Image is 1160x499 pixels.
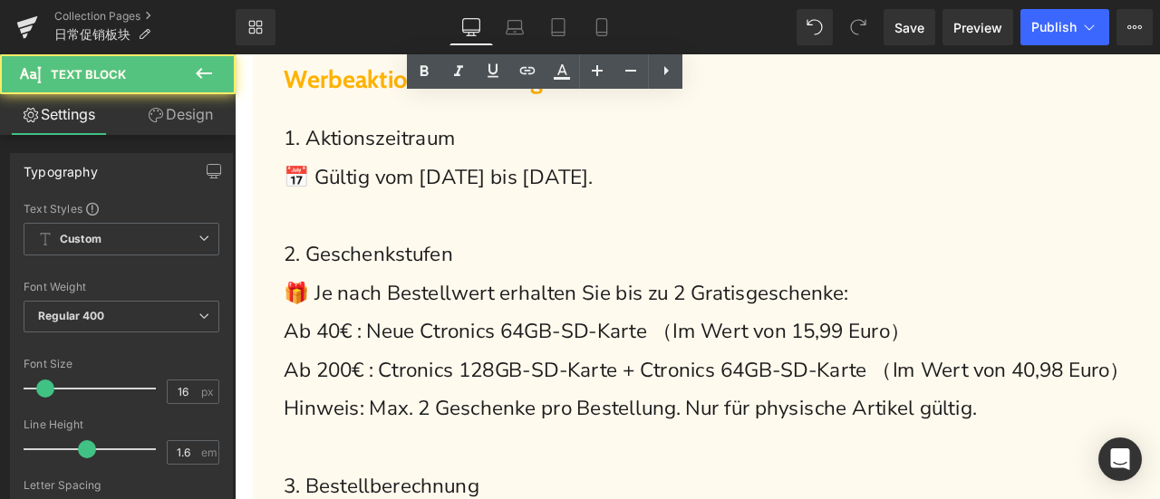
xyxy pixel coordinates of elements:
span: Ab 40€ : Neue Ctronics 64GB-SD-Karte （Im Wert von 15,99 Euro） [53,281,721,310]
b: Regular 400 [38,309,105,322]
span: Publish [1031,20,1077,34]
a: Mobile [580,9,623,45]
a: New Library [236,9,275,45]
span: px [201,386,217,398]
span: Text Block [51,67,126,82]
span: em [201,446,217,458]
a: Desktop [449,9,493,45]
span: 日常促销板块 [54,27,130,42]
span: Preview [953,18,1002,37]
a: Preview [942,9,1013,45]
a: Laptop [493,9,536,45]
span: 1. Aktionszeitraum [53,74,236,103]
div: Open Intercom Messenger [1098,437,1142,481]
span: Ab 200€ : Ctronics 128GB-SD-Karte + Ctronics 64GB-SD-Karte （Im Wert von 40,98 Euro） [53,322,956,351]
span: 3. Bestellberechnung [53,446,261,475]
div: Typography [24,154,98,179]
a: Design [121,94,239,135]
button: More [1116,9,1153,45]
span: 📅 Gültig vom [DATE] bis [DATE]. [53,116,382,145]
button: Undo [797,9,833,45]
span: Hinweis: Max. 2 Geschenke pro Bestellung. Nur für physische Artikel gültig. [53,363,792,392]
div: Line Height [24,418,219,431]
div: Font Weight [24,281,219,293]
span: Save [894,18,924,37]
button: Redo [840,9,876,45]
b: Custom [60,232,101,247]
a: Collection Pages [54,9,236,24]
span: 🎁 Je nach Bestellwert erhalten Sie bis zu 2 Gratisgeschenke: [53,240,655,269]
span: Werbeaktion mit Gratisgeschenken [53,10,448,42]
div: Text Styles [24,201,219,216]
div: Letter Spacing [24,479,219,492]
span: 2. Geschenkstufen [53,198,233,227]
div: Font Size [24,358,219,370]
a: Tablet [536,9,580,45]
button: Publish [1020,9,1109,45]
